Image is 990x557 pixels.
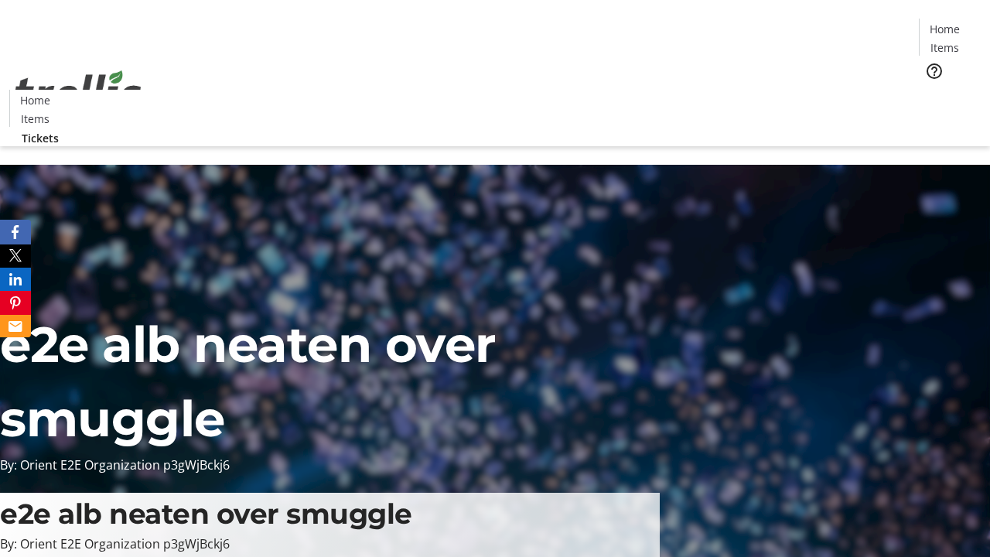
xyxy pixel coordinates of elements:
[10,111,60,127] a: Items
[919,90,981,106] a: Tickets
[9,53,147,131] img: Orient E2E Organization p3gWjBckj6's Logo
[20,92,50,108] span: Home
[931,90,968,106] span: Tickets
[920,21,969,37] a: Home
[10,92,60,108] a: Home
[21,111,49,127] span: Items
[9,130,71,146] a: Tickets
[919,56,950,87] button: Help
[22,130,59,146] span: Tickets
[930,21,960,37] span: Home
[920,39,969,56] a: Items
[930,39,959,56] span: Items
